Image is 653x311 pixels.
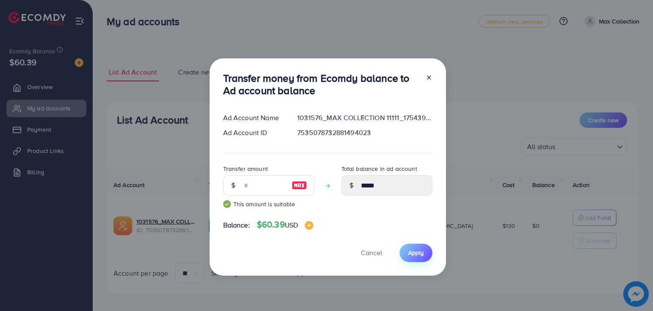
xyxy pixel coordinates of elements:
[223,220,250,230] span: Balance:
[257,219,313,230] h4: $60.39
[285,220,298,230] span: USD
[223,164,268,173] label: Transfer amount
[305,221,313,230] img: image
[292,180,307,190] img: image
[223,200,314,208] small: This amount is suitable
[408,248,424,257] span: Apply
[223,200,231,208] img: guide
[216,113,291,123] div: Ad Account Name
[350,244,393,262] button: Cancel
[400,244,432,262] button: Apply
[290,128,439,138] div: 7535078732881494023
[341,164,417,173] label: Total balance in ad account
[223,72,419,97] h3: Transfer money from Ecomdy balance to Ad account balance
[361,248,382,257] span: Cancel
[216,128,291,138] div: Ad Account ID
[290,113,439,123] div: 1031576_MAX COLLECTION 11111_1754397364319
